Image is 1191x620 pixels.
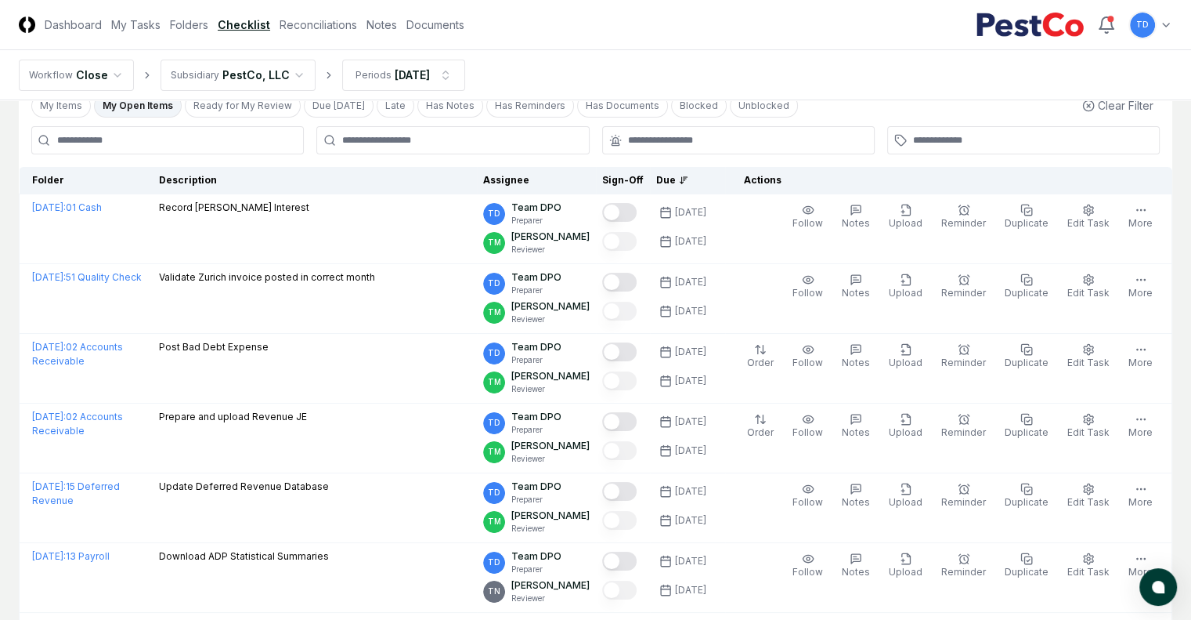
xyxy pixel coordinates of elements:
[20,167,153,194] th: Folder
[1064,270,1113,303] button: Edit Task
[45,16,102,33] a: Dashboard
[675,484,706,499] div: [DATE]
[32,201,66,213] span: [DATE] :
[602,552,637,571] button: Mark complete
[602,412,637,431] button: Mark complete
[839,270,873,303] button: Notes
[941,357,986,368] span: Reminder
[185,94,301,118] button: Ready for My Review
[675,234,706,248] div: [DATE]
[842,217,870,229] span: Notes
[886,480,926,513] button: Upload
[511,285,561,296] p: Preparer
[511,410,561,424] p: Team DPO
[1067,357,1110,368] span: Edit Task
[511,480,561,494] p: Team DPO
[280,16,357,33] a: Reconciliations
[32,550,110,562] a: [DATE]:13 Payroll
[511,564,561,575] p: Preparer
[941,496,986,508] span: Reminder
[1125,480,1156,513] button: More
[941,287,986,299] span: Reminder
[94,94,182,118] button: My Open Items
[488,417,500,429] span: TD
[511,494,561,506] p: Preparer
[656,173,719,187] div: Due
[1002,549,1052,582] button: Duplicate
[976,13,1085,38] img: PestCo logo
[842,566,870,578] span: Notes
[886,201,926,234] button: Upload
[602,232,637,251] button: Mark complete
[938,480,989,513] button: Reminder
[19,16,35,33] img: Logo
[171,68,219,82] div: Subsidiary
[1125,270,1156,303] button: More
[839,410,873,443] button: Notes
[511,354,561,366] p: Preparer
[839,340,873,373] button: Notes
[1005,496,1048,508] span: Duplicate
[675,345,706,359] div: [DATE]
[789,549,826,582] button: Follow
[1067,566,1110,578] span: Edit Task
[747,426,774,438] span: Order
[1125,340,1156,373] button: More
[839,201,873,234] button: Notes
[159,480,329,494] p: Update Deferred Revenue Database
[675,205,706,219] div: [DATE]
[170,16,208,33] a: Folders
[1002,340,1052,373] button: Duplicate
[1064,340,1113,373] button: Edit Task
[511,299,590,314] p: [PERSON_NAME]
[938,201,989,234] button: Reminder
[511,453,590,465] p: Reviewer
[675,415,706,429] div: [DATE]
[1002,480,1052,513] button: Duplicate
[842,287,870,299] span: Notes
[842,357,870,368] span: Notes
[511,424,561,436] p: Preparer
[1064,549,1113,582] button: Edit Task
[32,480,66,492] span: [DATE] :
[417,94,483,118] button: Has Notes
[1128,11,1157,39] button: TD
[941,566,986,578] span: Reminder
[488,237,501,248] span: TM
[1005,357,1048,368] span: Duplicate
[32,271,142,283] a: [DATE]:51 Quality Check
[32,411,123,437] a: [DATE]:02 Accounts Receivable
[938,410,989,443] button: Reminder
[1005,217,1048,229] span: Duplicate
[511,523,590,535] p: Reviewer
[1067,426,1110,438] span: Edit Task
[886,549,926,582] button: Upload
[511,383,590,395] p: Reviewer
[32,201,102,213] a: [DATE]:01 Cash
[1064,410,1113,443] button: Edit Task
[31,94,91,118] button: My Items
[159,201,309,215] p: Record [PERSON_NAME] Interest
[675,513,706,528] div: [DATE]
[577,94,668,118] button: Has Documents
[159,270,375,285] p: Validate Zurich invoice posted in correct month
[377,94,414,118] button: Late
[488,306,501,318] span: TM
[886,340,926,373] button: Upload
[889,426,922,438] span: Upload
[511,201,561,215] p: Team DPO
[511,314,590,325] p: Reviewer
[602,441,637,460] button: Mark complete
[731,173,1160,187] div: Actions
[511,244,590,256] p: Reviewer
[32,271,66,283] span: [DATE] :
[839,549,873,582] button: Notes
[1067,217,1110,229] span: Edit Task
[1125,201,1156,234] button: More
[511,578,590,593] p: [PERSON_NAME]
[32,480,120,506] a: [DATE]:15 Deferred Revenue
[406,16,464,33] a: Documents
[792,496,823,508] span: Follow
[889,287,922,299] span: Upload
[32,411,66,422] span: [DATE] :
